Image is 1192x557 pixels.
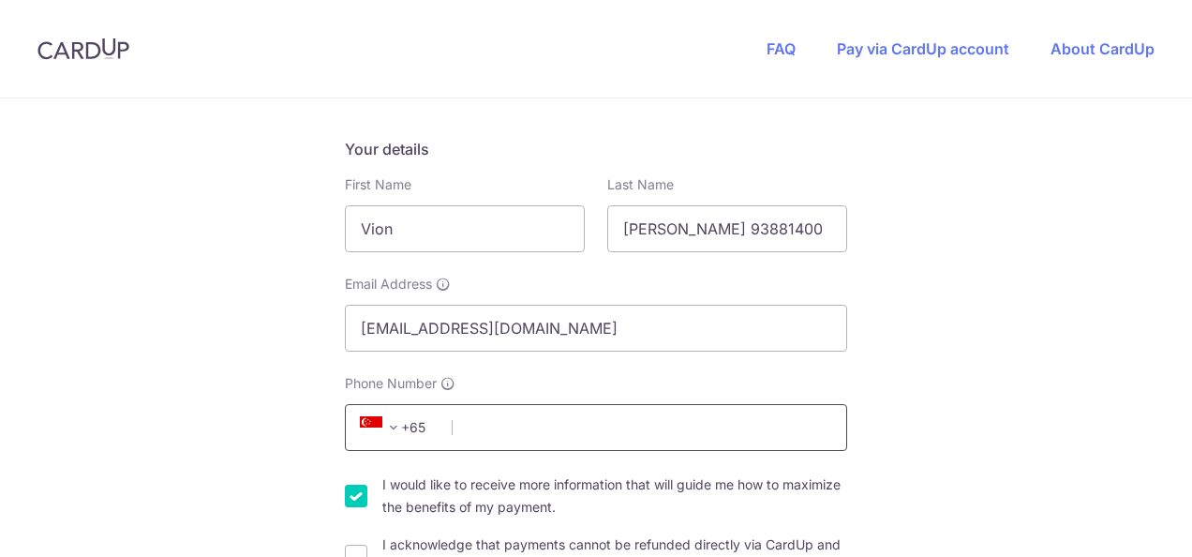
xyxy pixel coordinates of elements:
span: Email Address [345,275,432,294]
span: Phone Number [345,374,437,393]
span: +65 [360,416,405,439]
label: Last Name [607,175,674,194]
a: About CardUp [1050,39,1155,58]
a: FAQ [767,39,796,58]
input: First name [345,205,585,252]
img: CardUp [37,38,129,60]
h5: Your details [345,138,847,160]
label: First Name [345,175,411,194]
a: Pay via CardUp account [837,39,1009,58]
span: +65 [354,416,439,439]
input: Email address [345,305,847,352]
label: I would like to receive more information that will guide me how to maximize the benefits of my pa... [382,474,847,519]
span: Help [42,13,81,30]
input: Last name [607,205,847,252]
